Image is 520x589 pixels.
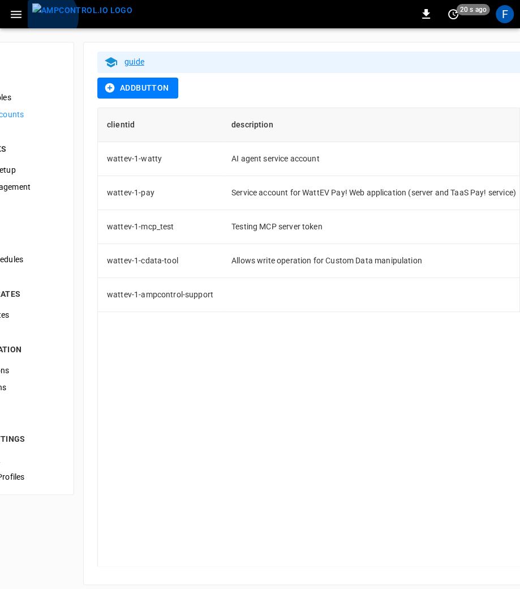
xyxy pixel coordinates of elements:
img: ampcontrol.io logo [32,3,132,18]
th: clientid [98,108,222,142]
span: wattev-1-watty [107,154,162,163]
span: AI agent service account [231,154,320,163]
a: guide [124,57,144,66]
span: wattev-1-mcp_test [107,222,174,231]
span: wattev-1-ampcontrol-support [107,290,213,299]
span: Allows write operation for Custom Data manipulation [231,256,422,265]
div: profile-icon [496,5,514,23]
span: wattev-1-cdata-tool [107,256,178,265]
button: set refresh interval [444,5,462,23]
span: Service account for WattEV Pay! Web application (server and TaaS Pay! service) [231,188,516,197]
span: Testing MCP server token [231,222,323,231]
span: 20 s ago [457,4,490,15]
span: wattev-1-pay [107,188,154,197]
button: addbutton [97,78,178,99]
